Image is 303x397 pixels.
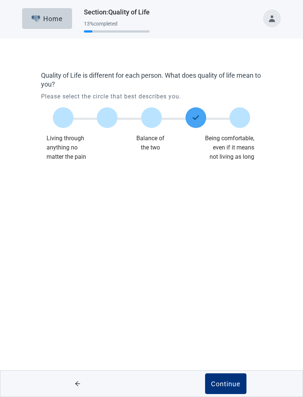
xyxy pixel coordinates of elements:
[263,10,281,27] button: Toggle account menu
[64,381,91,387] span: arrow-left
[84,7,150,17] h1: Section : Quality of Life
[22,8,72,29] button: ElephantHome
[185,134,254,161] div: Being comfortable, even if it means not living as long
[84,18,150,36] div: Progress section
[41,92,262,101] p: Please select the circle that best describes you.
[31,15,63,22] div: Home
[84,21,150,27] div: 13 % completed
[31,15,41,22] img: Elephant
[47,134,116,161] div: Living through anything no matter the pain
[116,134,185,161] div: Balance of the two
[211,380,241,387] div: Continue
[41,71,262,89] label: Quality of Life is different for each person. What does quality of life mean to you?
[205,373,246,394] button: Continue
